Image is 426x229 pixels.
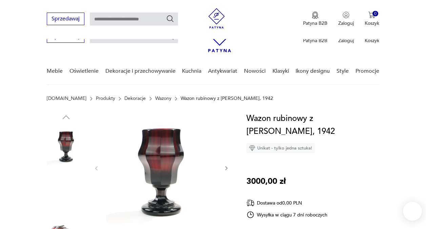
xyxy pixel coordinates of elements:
[343,12,349,18] img: Ikonka użytkownika
[338,37,354,44] p: Zaloguj
[303,20,327,27] p: Patyna B2B
[368,12,375,18] img: Ikona koszyka
[249,145,255,151] img: Ikona diamentu
[166,15,174,23] button: Szukaj
[338,20,354,27] p: Zaloguj
[246,211,328,219] div: Wysyłka w ciągu 7 dni roboczych
[182,58,201,84] a: Kuchnia
[47,58,63,84] a: Meble
[312,12,319,19] img: Ikona medalu
[47,35,84,39] a: Sprzedawaj
[365,12,379,27] button: 0Koszyk
[244,58,266,84] a: Nowości
[96,96,115,101] a: Produkty
[47,17,84,22] a: Sprzedawaj
[105,58,176,84] a: Dekoracje i przechowywanie
[303,37,327,44] p: Patyna B2B
[47,13,84,25] button: Sprzedawaj
[208,58,237,84] a: Antykwariat
[403,202,422,221] iframe: Smartsupp widget button
[246,175,286,188] p: 3000,00 zł
[155,96,171,101] a: Wazony
[365,37,379,44] p: Koszyk
[303,12,327,27] button: Patyna B2B
[356,58,379,84] a: Promocje
[246,143,315,153] div: Unikat - tylko jedna sztuka!
[47,96,86,101] a: [DOMAIN_NAME]
[124,96,146,101] a: Dekoracje
[47,169,85,208] img: Zdjęcie produktu Wazon rubinowy z Huty Józefina, 1942
[246,199,255,207] img: Ikona dostawy
[106,112,217,223] img: Zdjęcie produktu Wazon rubinowy z Huty Józefina, 1942
[246,112,379,138] h1: Wazon rubinowy z [PERSON_NAME], 1942
[272,58,289,84] a: Klasyki
[246,199,328,207] div: Dostawa od 0,00 PLN
[337,58,349,84] a: Style
[372,11,378,17] div: 0
[338,12,354,27] button: Zaloguj
[181,96,273,101] p: Wazon rubinowy z [PERSON_NAME], 1942
[296,58,330,84] a: Ikony designu
[303,12,327,27] a: Ikona medaluPatyna B2B
[206,8,227,29] img: Patyna - sklep z meblami i dekoracjami vintage
[47,126,85,164] img: Zdjęcie produktu Wazon rubinowy z Huty Józefina, 1942
[69,58,99,84] a: Oświetlenie
[365,20,379,27] p: Koszyk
